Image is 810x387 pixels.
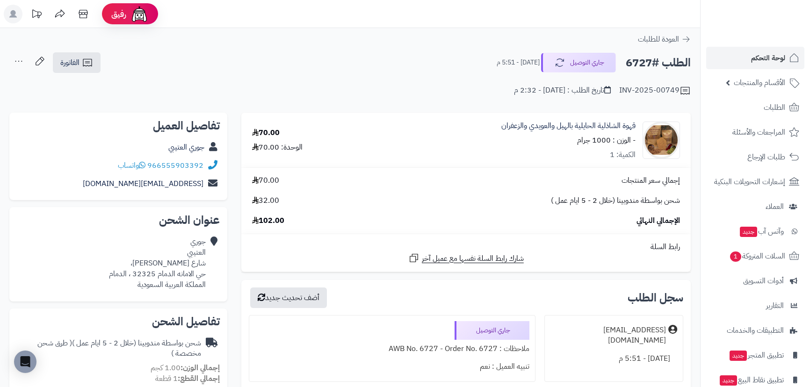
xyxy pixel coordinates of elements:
div: جاري التوصيل [455,321,529,340]
a: المراجعات والأسئلة [706,121,804,143]
img: ai-face.png [130,5,149,23]
a: التقارير [706,294,804,317]
a: العودة للطلبات [638,34,691,45]
span: المراجعات والأسئلة [732,126,785,139]
div: 70.00 [252,128,280,138]
span: 32.00 [252,195,279,206]
a: لوحة التحكم [706,47,804,69]
img: 1704009880-WhatsApp%20Image%202023-12-31%20at%209.42.12%20AM%20(1)-90x90.jpeg [643,122,680,159]
span: أدوات التسويق [743,274,784,287]
span: شحن بواسطة مندوبينا (خلال 2 - 5 ايام عمل ) [551,195,680,206]
button: أضف تحديث جديد [250,287,327,308]
span: 70.00 [252,175,279,186]
a: إشعارات التحويلات البنكية [706,171,804,193]
span: الأقسام والمنتجات [734,76,785,89]
div: الوحدة: 70.00 [252,142,303,153]
a: 966555903392 [147,160,203,171]
div: INV-2025-00749 [619,85,691,96]
small: - الوزن : 1000 جرام [577,135,636,146]
div: الكمية: 1 [610,150,636,160]
a: وآتس آبجديد [706,220,804,243]
a: طلبات الإرجاع [706,146,804,168]
img: logo-2.png [746,18,801,38]
div: جوري العتيبي شارع [PERSON_NAME]، حي الامانه الدمام 32325 ، الدمام المملكة العربية السعودية [109,236,206,290]
span: العودة للطلبات [638,34,679,45]
small: [DATE] - 5:51 م [497,58,540,67]
span: وآتس آب [739,225,784,238]
span: جديد [730,351,747,361]
a: [EMAIL_ADDRESS][DOMAIN_NAME] [83,178,203,189]
span: لوحة التحكم [751,51,785,64]
span: شارك رابط السلة نفسها مع عميل آخر [422,253,524,264]
span: الإجمالي النهائي [636,215,680,226]
a: السلات المتروكة1 [706,245,804,267]
h2: عنوان الشحن [17,215,220,226]
small: 1.00 كجم [151,362,220,373]
span: تطبيق المتجر [729,349,784,362]
div: شحن بواسطة مندوبينا (خلال 2 - 5 ايام عمل ) [17,338,201,359]
span: الفاتورة [60,57,80,68]
div: رابط السلة [245,242,687,252]
a: أدوات التسويق [706,270,804,292]
span: جديد [740,227,757,237]
small: 1 قطعة [155,373,220,384]
div: تاريخ الطلب : [DATE] - 2:32 م [514,85,611,96]
span: الطلبات [764,101,785,114]
button: جاري التوصيل [541,53,616,72]
h2: تفاصيل الشحن [17,316,220,327]
div: Open Intercom Messenger [14,351,36,373]
h2: تفاصيل العميل [17,120,220,131]
a: تحديثات المنصة [25,5,48,26]
span: رفيق [111,8,126,20]
h3: سجل الطلب [628,292,683,303]
span: إشعارات التحويلات البنكية [714,175,785,188]
a: تطبيق المتجرجديد [706,344,804,366]
div: ملاحظات : AWB No. 6727 - Order No. 6727 [255,340,529,358]
div: [EMAIL_ADDRESS][DOMAIN_NAME] [550,325,666,346]
span: 102.00 [252,215,284,226]
span: ( طرق شحن مخصصة ) [37,337,201,359]
span: التطبيقات والخدمات [727,324,784,337]
span: 1 [730,251,741,262]
a: التطبيقات والخدمات [706,319,804,342]
a: العملاء [706,195,804,218]
span: التقارير [766,299,784,312]
div: تنبيه العميل : نعم [255,358,529,376]
span: السلات المتروكة [729,250,785,263]
a: واتساب [118,160,145,171]
span: العملاء [766,200,784,213]
a: جوري العتيبي [168,142,204,153]
a: قهوة الشاذلية الحايلية بالهيل والعويدي والزعفران [501,121,636,131]
strong: إجمالي الوزن: [181,362,220,373]
h2: الطلب #6727 [626,53,691,72]
span: تطبيق نقاط البيع [719,373,784,387]
a: الطلبات [706,96,804,119]
span: إجمالي سعر المنتجات [622,175,680,186]
span: طلبات الإرجاع [747,150,785,164]
a: الفاتورة [53,52,101,73]
strong: إجمالي القطع: [178,373,220,384]
a: شارك رابط السلة نفسها مع عميل آخر [408,252,524,264]
span: جديد [720,375,737,386]
div: [DATE] - 5:51 م [550,350,677,368]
